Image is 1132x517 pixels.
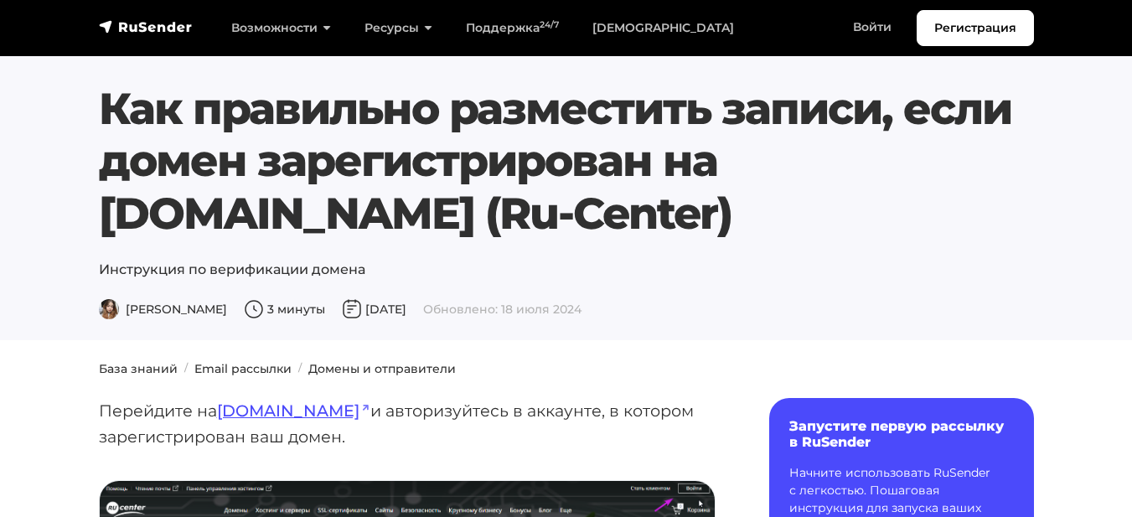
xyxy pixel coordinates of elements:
[917,10,1034,46] a: Регистрация
[342,299,362,319] img: Дата публикации
[89,360,1044,378] nav: breadcrumb
[244,302,325,317] span: 3 минуты
[99,302,227,317] span: [PERSON_NAME]
[99,398,716,449] p: Перейдите на и авторизуйтесь в аккаунте, в котором зарегистрирован ваш домен.
[540,19,559,30] sup: 24/7
[342,302,406,317] span: [DATE]
[789,418,1014,450] h6: Запустите первую рассылку в RuSender
[836,10,908,44] a: Войти
[215,11,348,45] a: Возможности
[308,361,456,376] a: Домены и отправители
[99,18,193,35] img: RuSender
[348,11,449,45] a: Ресурсы
[99,83,1034,240] h1: Как правильно разместить записи, если домен зарегистрирован на [DOMAIN_NAME] (Ru-Center)
[576,11,751,45] a: [DEMOGRAPHIC_DATA]
[449,11,576,45] a: Поддержка24/7
[99,260,1034,280] p: Инструкция по верификации домена
[423,302,582,317] span: Обновлено: 18 июля 2024
[194,361,292,376] a: Email рассылки
[217,401,370,421] a: [DOMAIN_NAME]
[244,299,264,319] img: Время чтения
[99,361,178,376] a: База знаний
